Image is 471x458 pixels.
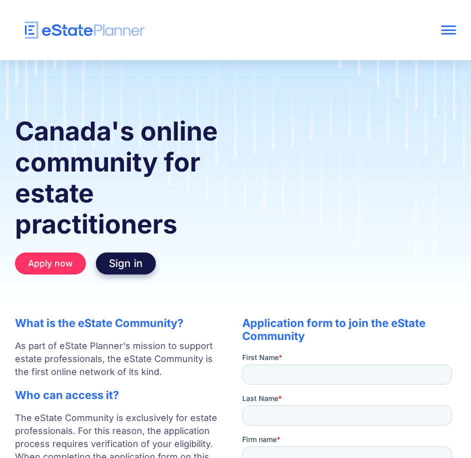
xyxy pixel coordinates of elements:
[15,115,218,240] strong: Canada's online community for estate practitioners
[15,21,368,39] a: home
[15,252,86,274] a: Apply now
[96,252,156,274] a: Sign in
[15,316,222,329] h2: What is the eState Community?
[15,339,222,378] p: As part of eState Planner's mission to support estate professionals, the eState Community is the ...
[15,388,222,401] h2: Who can access it?
[242,316,456,342] h2: Application form to join the eState Community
